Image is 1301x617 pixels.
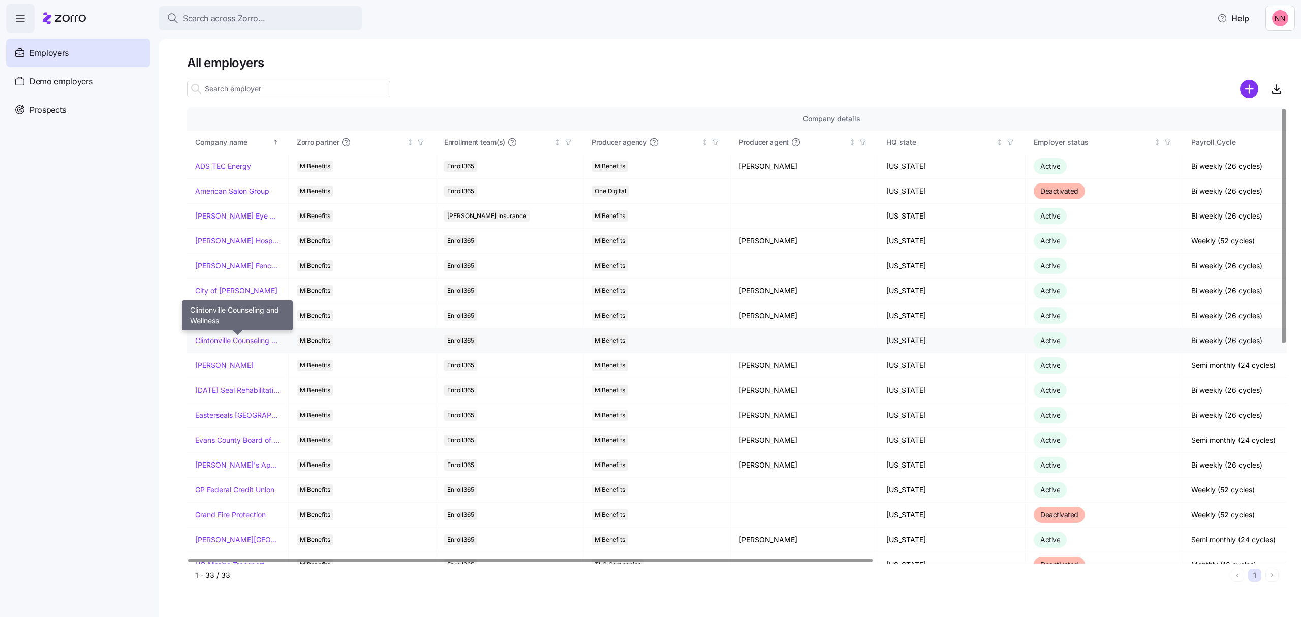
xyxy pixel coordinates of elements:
span: Producer agent [739,137,789,147]
span: Active [1040,336,1060,345]
span: MiBenefits [300,186,330,197]
button: Previous page [1231,569,1244,582]
a: Employers [6,39,150,67]
a: ADS TEC Energy [195,161,251,171]
td: [PERSON_NAME] [731,528,878,552]
button: Help [1209,8,1257,28]
span: MiBenefits [300,360,330,371]
span: MiBenefits [595,260,625,271]
span: Prospects [29,104,66,116]
span: MiBenefits [595,285,625,296]
a: City of [PERSON_NAME] [195,286,277,296]
td: [US_STATE] [878,154,1026,179]
td: [US_STATE] [878,503,1026,528]
div: Payroll Cycle [1191,137,1299,148]
a: Easterseals [GEOGRAPHIC_DATA] & [GEOGRAPHIC_DATA][US_STATE] [195,410,280,420]
span: Producer agency [592,137,647,147]
span: Enroll365 [447,534,474,545]
span: Enroll365 [447,385,474,396]
a: GP Federal Credit Union [195,485,274,495]
span: Enroll365 [447,235,474,246]
span: MiBenefits [595,410,625,421]
td: [US_STATE] [878,478,1026,503]
span: Active [1040,411,1060,419]
span: Employers [29,47,69,59]
span: Active [1040,535,1060,544]
span: Enroll365 [447,161,474,172]
span: Enroll365 [447,335,474,346]
span: One Digital [595,186,626,197]
span: Enroll365 [447,186,474,197]
td: [US_STATE] [878,528,1026,552]
span: MiBenefits [300,310,330,321]
span: MiBenefits [595,435,625,446]
a: [PERSON_NAME]'s Appliance/[PERSON_NAME]'s Academy/Fluid Services [195,460,280,470]
th: Producer agentNot sorted [731,131,878,154]
span: MiBenefits [300,285,330,296]
div: Company name [195,137,270,148]
a: [PERSON_NAME] Eye Associates [195,211,280,221]
div: Not sorted [407,139,414,146]
td: [US_STATE] [878,428,1026,453]
span: MiBenefits [300,534,330,545]
a: Prospects [6,96,150,124]
span: Deactivated [1040,510,1078,519]
td: [US_STATE] [878,378,1026,403]
span: MiBenefits [300,260,330,271]
td: [US_STATE] [878,552,1026,577]
a: [PERSON_NAME] Fence Company [195,261,280,271]
div: Sorted ascending [272,139,279,146]
td: [PERSON_NAME] [731,353,878,378]
span: MiBenefits [300,459,330,471]
span: Search across Zorro... [183,12,265,25]
div: Employer status [1034,137,1152,148]
span: Active [1040,436,1060,444]
span: Enroll365 [447,509,474,520]
div: 1 - 33 / 33 [195,570,1227,580]
span: MiBenefits [300,161,330,172]
td: [PERSON_NAME] [731,154,878,179]
span: Active [1040,386,1060,394]
td: [US_STATE] [878,303,1026,328]
input: Search employer [187,81,390,97]
td: [US_STATE] [878,229,1026,254]
span: MiBenefits [595,509,625,520]
div: Not sorted [1154,139,1161,146]
span: Active [1040,485,1060,494]
span: MiBenefits [595,484,625,496]
span: MiBenefits [300,335,330,346]
td: [US_STATE] [878,353,1026,378]
span: Enroll365 [447,410,474,421]
td: [US_STATE] [878,254,1026,279]
span: Active [1040,236,1060,245]
span: Deactivated [1040,187,1078,195]
span: MiBenefits [595,459,625,471]
td: [PERSON_NAME] [731,229,878,254]
span: MiBenefits [300,435,330,446]
a: [DATE] Seal Rehabilitation Center of [GEOGRAPHIC_DATA] [195,385,280,395]
td: [US_STATE] [878,403,1026,428]
span: MiBenefits [300,410,330,421]
td: [US_STATE] [878,453,1026,478]
h1: All employers [187,55,1287,71]
a: [PERSON_NAME] [195,360,254,371]
td: [PERSON_NAME] [731,279,878,303]
span: Enroll365 [447,435,474,446]
span: [PERSON_NAME] Insurance [447,210,526,222]
svg: add icon [1240,80,1258,98]
td: [US_STATE] [878,179,1026,204]
td: [US_STATE] [878,328,1026,353]
span: Enroll365 [447,459,474,471]
span: MiBenefits [595,310,625,321]
span: MiBenefits [300,235,330,246]
span: MiBenefits [300,509,330,520]
button: Next page [1265,569,1279,582]
a: Demo employers [6,67,150,96]
span: MiBenefits [300,385,330,396]
button: 1 [1248,569,1261,582]
span: MiBenefits [300,210,330,222]
span: Zorro partner [297,137,339,147]
span: MiBenefits [595,210,625,222]
td: [PERSON_NAME] [731,428,878,453]
span: Active [1040,361,1060,369]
